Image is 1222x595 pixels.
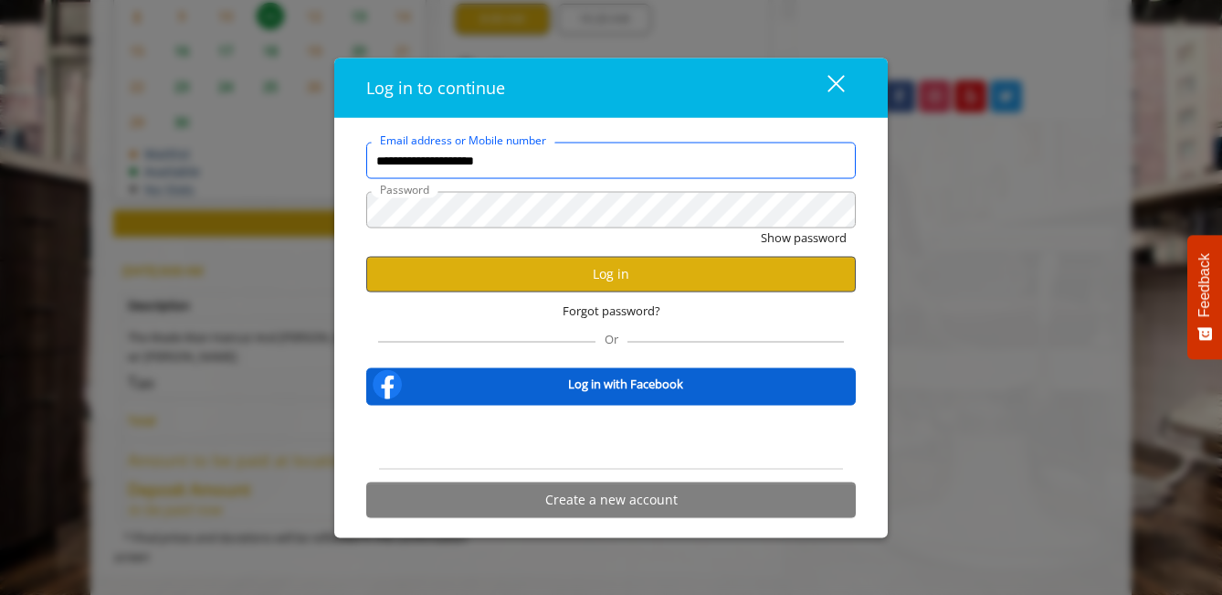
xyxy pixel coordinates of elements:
span: Or [595,330,627,346]
span: Forgot password? [563,301,660,320]
div: close dialog [806,74,843,101]
iframe: Sign in with Google Button [503,417,719,457]
button: Feedback - Show survey [1187,235,1222,359]
button: Show password [761,228,847,248]
input: Password [366,192,856,228]
img: facebook-logo [369,366,406,402]
button: Create a new account [366,482,856,517]
span: Feedback [1196,253,1213,317]
button: close dialog [794,69,856,106]
span: Log in to continue [366,77,505,99]
b: Log in with Facebook [568,375,683,394]
input: Email address or Mobile number [366,143,856,179]
label: Email address or Mobile number [371,132,555,149]
label: Password [371,181,438,198]
button: Log in [366,256,856,292]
